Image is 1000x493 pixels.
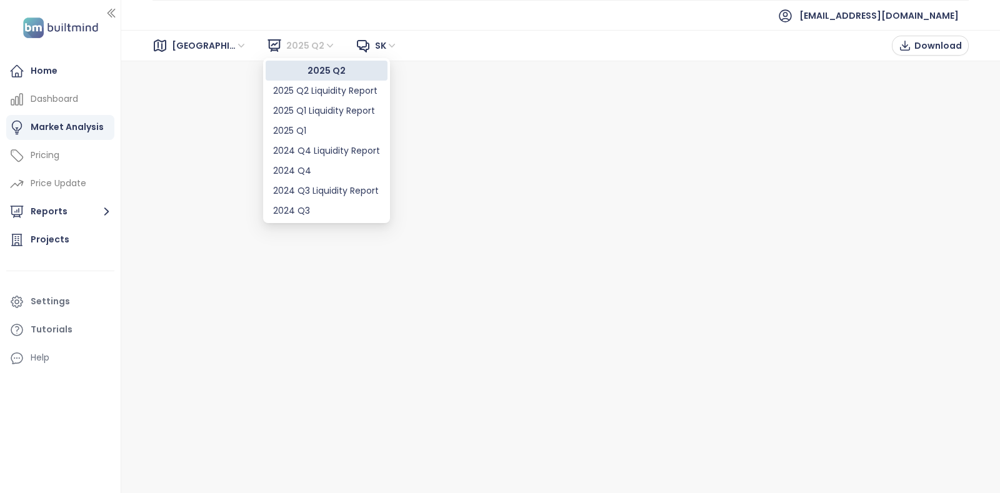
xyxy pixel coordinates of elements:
span: Bratislava [172,36,247,55]
a: Pricing [6,143,114,168]
div: 2024 Q3 [273,204,380,217]
a: Price Update [6,171,114,196]
div: Tutorials [31,322,72,337]
span: [EMAIL_ADDRESS][DOMAIN_NAME] [799,1,959,31]
div: Settings [31,294,70,309]
span: Download [914,39,962,52]
div: 2024 Q4 Liquidity Report [273,144,380,157]
a: Settings [6,289,114,314]
div: 2024 Q4 Liquidity Report [266,141,387,161]
div: 2025 Q1 [266,121,387,141]
div: Pricing [31,147,59,163]
div: 2024 Q3 [266,201,387,221]
div: 2024 Q2 [266,221,387,241]
a: Market Analysis [6,115,114,140]
button: Reports [6,199,114,224]
a: Dashboard [6,87,114,112]
div: 2024 Q3 Liquidity Report [273,184,380,197]
div: 2025 Q1 Liquidity Report [266,101,387,121]
a: Tutorials [6,317,114,342]
div: 2025 Q2 [273,64,380,77]
a: Home [6,59,114,84]
div: Market Analysis [31,119,104,135]
div: 2024 Q4 [266,161,387,181]
img: logo [19,15,102,41]
div: 2025 Q1 Liquidity Report [273,104,380,117]
div: Help [6,346,114,371]
div: 2024 Q3 Liquidity Report [266,181,387,201]
div: 2025 Q1 [273,124,380,137]
a: Projects [6,227,114,252]
div: Projects [31,232,69,247]
div: Help [31,350,49,366]
div: Dashboard [31,91,78,107]
span: sk [375,36,397,55]
button: Download [892,36,969,56]
span: 2025 Q2 [286,36,336,55]
div: Price Update [31,176,86,191]
div: 2025 Q2 Liquidity Report [273,84,380,97]
div: Home [31,63,57,79]
div: 2024 Q4 [273,164,380,177]
div: 2025 Q2 Liquidity Report [266,81,387,101]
